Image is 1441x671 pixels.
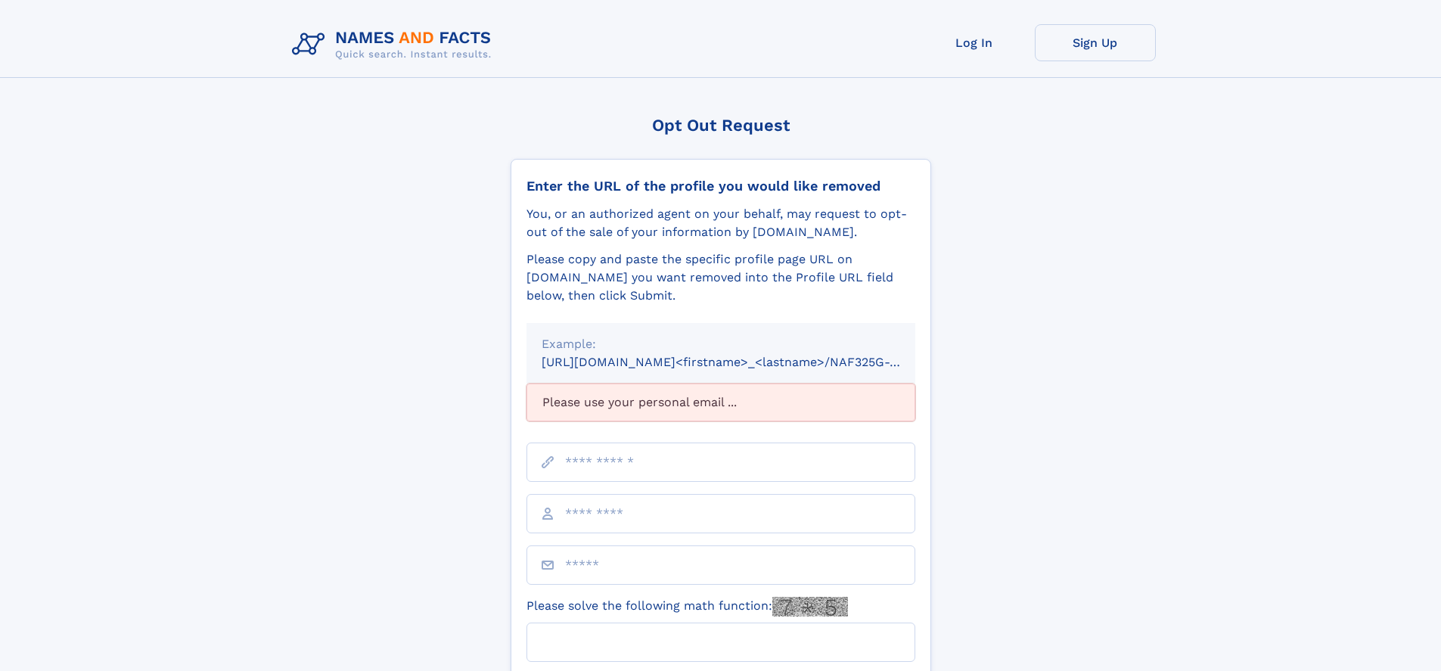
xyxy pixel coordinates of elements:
div: Opt Out Request [511,116,931,135]
div: Example: [542,335,900,353]
div: Please copy and paste the specific profile page URL on [DOMAIN_NAME] you want removed into the Pr... [526,250,915,305]
div: You, or an authorized agent on your behalf, may request to opt-out of the sale of your informatio... [526,205,915,241]
div: Please use your personal email ... [526,384,915,421]
small: [URL][DOMAIN_NAME]<firstname>_<lastname>/NAF325G-xxxxxxxx [542,355,944,369]
img: Logo Names and Facts [286,24,504,65]
a: Log In [914,24,1035,61]
label: Please solve the following math function: [526,597,848,617]
a: Sign Up [1035,24,1156,61]
div: Enter the URL of the profile you would like removed [526,178,915,194]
